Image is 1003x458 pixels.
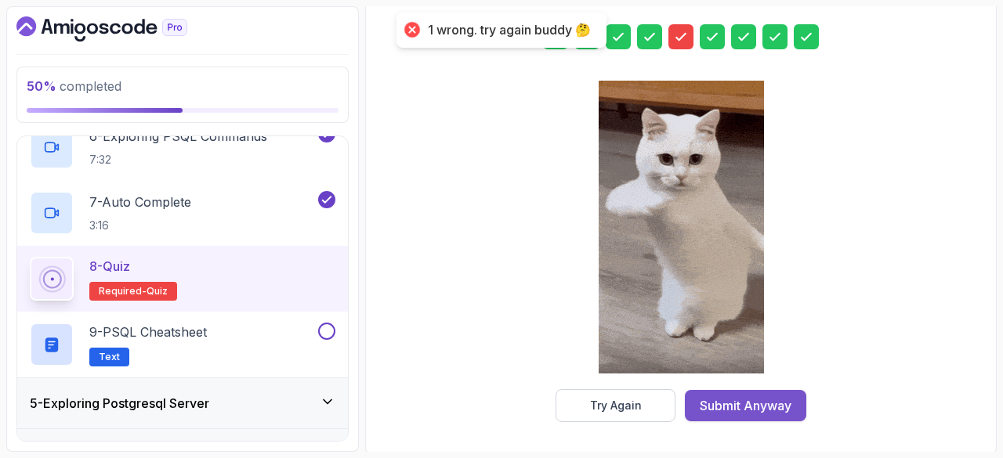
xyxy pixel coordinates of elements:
[30,257,335,301] button: 8-QuizRequired-quiz
[16,16,223,41] a: Dashboard
[30,323,335,366] button: 9-PSQL CheatsheetText
[89,127,267,146] p: 6 - Exploring PSQL Commands
[89,193,191,211] p: 7 - Auto Complete
[99,285,147,298] span: Required-
[89,323,207,341] p: 9 - PSQL Cheatsheet
[428,22,591,38] div: 1 wrong. try again buddy 🤔
[147,285,168,298] span: quiz
[30,125,335,169] button: 6-Exploring PSQL Commands7:32
[556,389,675,422] button: Try Again
[89,257,130,276] p: 8 - Quiz
[30,394,209,413] h3: 5 - Exploring Postgresql Server
[685,390,806,421] button: Submit Anyway
[700,396,791,415] div: Submit Anyway
[99,351,120,363] span: Text
[89,152,267,168] p: 7:32
[27,78,56,94] span: 50 %
[30,191,335,235] button: 7-Auto Complete3:16
[17,378,348,428] button: 5-Exploring Postgresql Server
[27,78,121,94] span: completed
[590,398,642,413] div: Try Again
[89,218,191,233] p: 3:16
[599,81,764,373] img: cool-cat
